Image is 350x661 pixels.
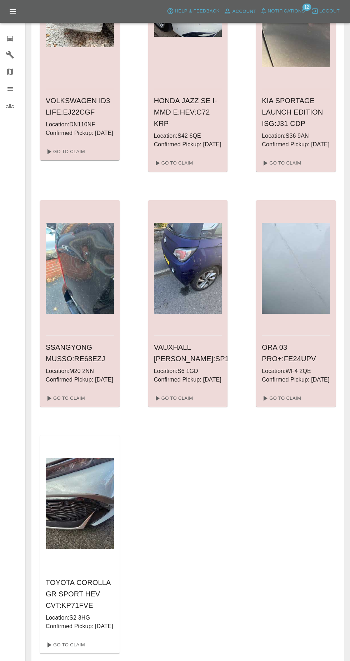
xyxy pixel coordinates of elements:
[151,393,195,404] a: Go To Claim
[4,3,21,20] button: Open drawer
[262,132,330,140] p: Location: S36 9AN
[43,393,87,404] a: Go To Claim
[46,342,114,364] h6: SSANGYONG MUSSO : RE68EZJ
[175,7,219,15] span: Help & Feedback
[46,95,114,118] h6: VOLKSWAGEN ID3 LIFE : EJ22CGF
[46,129,114,137] p: Confirmed Pickup: [DATE]
[262,342,330,364] h6: ORA 03 PRO+ : FE24UPV
[154,140,222,149] p: Confirmed Pickup: [DATE]
[46,577,114,611] h6: TOYOTA COROLLA GR SPORT HEV CVT : KP71FVE
[46,622,114,631] p: Confirmed Pickup: [DATE]
[154,367,222,375] p: Location: S6 1GD
[151,157,195,169] a: Go To Claim
[232,7,256,16] span: Account
[46,120,114,129] p: Location: DN110NF
[154,342,222,364] h6: VAUXHALL [PERSON_NAME] : SP13WCL
[262,367,330,375] p: Location: WF4 2QE
[43,639,87,651] a: Go To Claim
[46,614,114,622] p: Location: S2 3HG
[262,95,330,129] h6: KIA SPORTAGE LAUNCH EDITION ISG : J31 CDP
[221,6,258,17] a: Account
[46,367,114,375] p: Location: M20 2NN
[319,7,340,15] span: Logout
[259,157,303,169] a: Go To Claim
[43,146,87,157] a: Go To Claim
[154,132,222,140] p: Location: S42 6QE
[46,375,114,384] p: Confirmed Pickup: [DATE]
[259,393,303,404] a: Go To Claim
[262,140,330,149] p: Confirmed Pickup: [DATE]
[165,6,221,17] button: Help & Feedback
[262,375,330,384] p: Confirmed Pickup: [DATE]
[154,95,222,129] h6: HONDA JAZZ SE I-MMD E:HEV : C72 KRP
[268,7,305,15] span: Notifications
[154,375,222,384] p: Confirmed Pickup: [DATE]
[310,6,341,17] button: Logout
[302,4,311,11] span: 12
[258,6,307,17] button: Notifications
